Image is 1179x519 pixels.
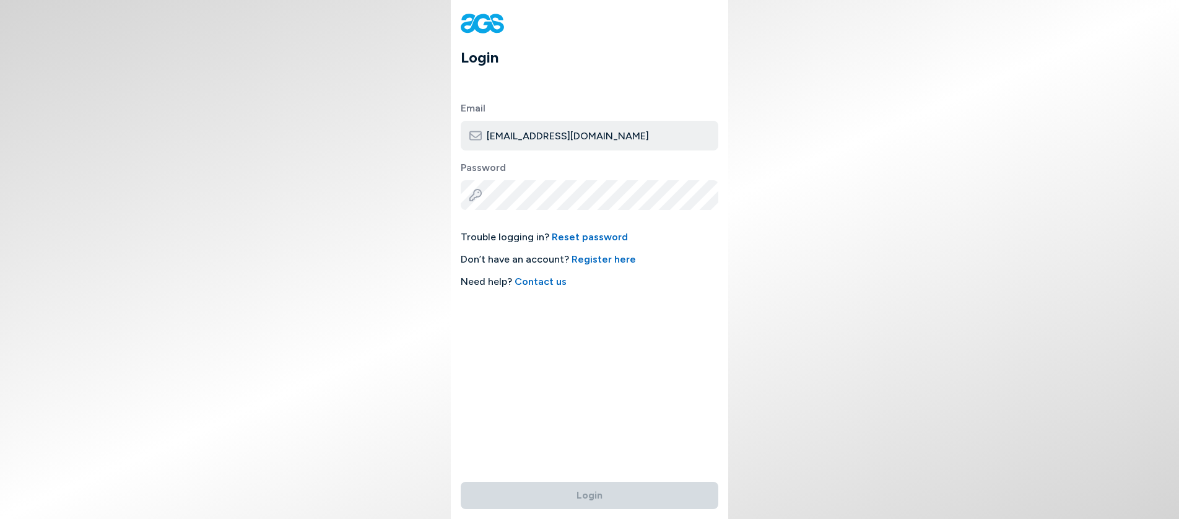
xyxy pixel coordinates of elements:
[461,482,718,509] button: Login
[515,276,567,287] a: Contact us
[461,252,718,267] span: Don’t have an account?
[461,230,718,245] span: Trouble logging in?
[461,46,728,69] h1: Login
[461,101,718,116] label: Email
[461,274,718,289] span: Need help?
[572,253,636,265] a: Register here
[461,160,718,175] label: Password
[552,231,628,243] a: Reset password
[461,121,718,150] input: Type here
